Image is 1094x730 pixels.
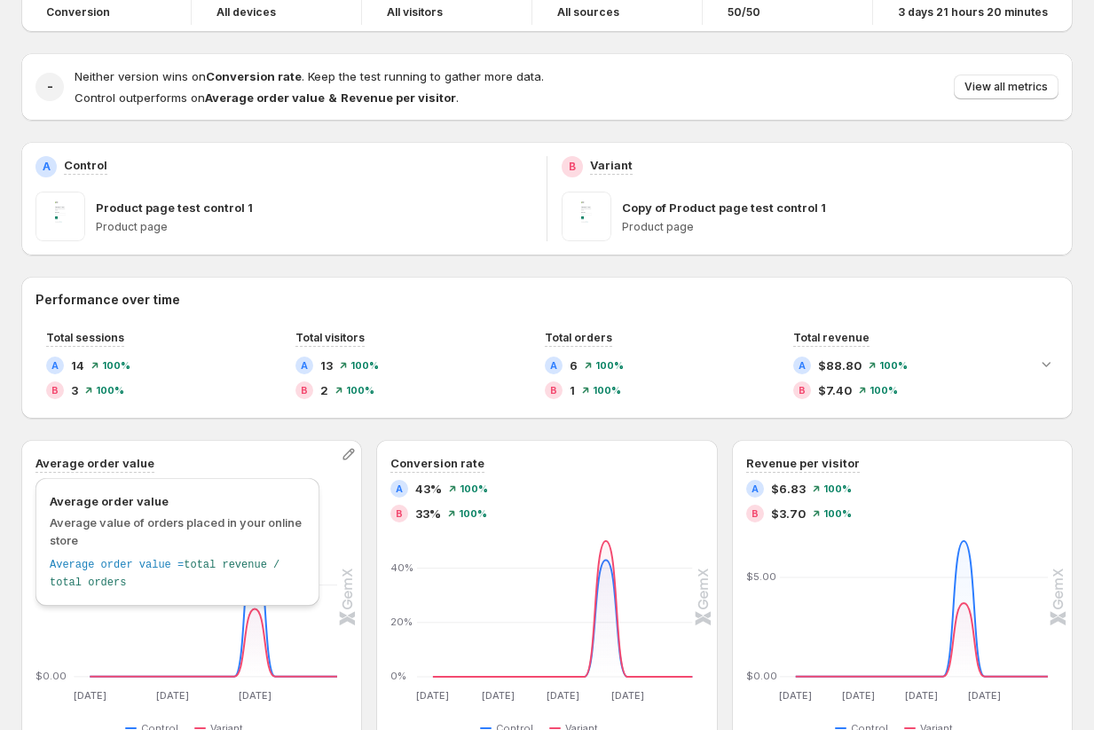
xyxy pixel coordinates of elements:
text: [DATE] [779,689,812,702]
h2: A [550,360,557,371]
text: [DATE] [239,689,272,702]
span: Average value of orders placed in your online store [50,515,302,547]
h3: Average order value [35,454,154,472]
text: [DATE] [547,689,579,702]
button: View all metrics [954,75,1059,99]
span: 100% [593,385,621,396]
span: Total revenue [793,331,870,344]
span: 2 [320,381,328,399]
text: [DATE] [905,689,938,702]
span: 43% [415,480,442,498]
span: 100% [96,385,124,396]
span: 50/50 [728,5,760,20]
h2: A [43,160,51,174]
p: Product page [622,220,1059,234]
strong: Conversion rate [206,69,302,83]
h4: All visitors [387,5,443,20]
span: 33% [415,505,441,522]
h2: B [51,385,59,396]
h2: A [301,360,308,371]
h2: A [752,483,759,494]
span: $6.83 [771,480,806,498]
text: $0.00 [746,670,777,682]
p: Variant [590,156,633,174]
text: [DATE] [968,689,1001,702]
h2: B [396,508,403,519]
span: 100% [823,483,852,494]
h2: Performance over time [35,291,1059,309]
text: 40% [390,561,413,574]
h2: A [396,483,403,494]
span: $3.70 [771,505,806,522]
h2: A [799,360,806,371]
strong: Average order value [205,90,325,105]
span: 100% [879,360,908,371]
span: 100% [870,385,898,396]
h4: All sources [557,5,619,20]
h2: B [301,385,308,396]
span: 100% [460,483,488,494]
h2: - [47,78,53,96]
span: 100% [350,360,379,371]
h4: All devices [216,5,276,20]
span: 100% [823,508,852,519]
span: Neither version wins on . Keep the test running to gather more data. [75,69,544,83]
text: $0.00 [35,670,67,682]
text: [DATE] [611,689,644,702]
p: Copy of Product page test control 1 [622,199,826,216]
span: Average order value [50,492,305,510]
span: $88.80 [818,357,862,374]
span: 100% [459,508,487,519]
text: $5.00 [746,570,776,583]
span: 14 [71,357,84,374]
span: 3 [71,381,78,399]
p: Product page [96,220,532,234]
h2: B [799,385,806,396]
text: [DATE] [156,689,189,702]
h2: B [569,160,576,174]
img: Copy of Product page test control 1 [562,192,611,241]
text: [DATE] [74,689,106,702]
span: $7.40 [818,381,852,399]
span: 13 [320,357,333,374]
span: Total visitors [295,331,365,344]
strong: Revenue per visitor [341,90,456,105]
span: Total sessions [46,331,124,344]
span: 100% [346,385,374,396]
text: 20% [390,616,413,628]
h3: Revenue per visitor [746,454,860,472]
text: 0% [390,670,406,682]
span: 3 days 21 hours 20 minutes [898,5,1048,20]
span: View all metrics [964,80,1048,94]
span: 1 [570,381,575,399]
span: 6 [570,357,578,374]
span: Control outperforms on . [75,90,459,105]
span: Total orders [545,331,612,344]
span: 100% [102,360,130,371]
text: [DATE] [417,689,450,702]
h2: A [51,360,59,371]
text: [DATE] [842,689,875,702]
p: Product page test control 1 [96,199,253,216]
span: Conversion [46,5,110,20]
button: Expand chart [1034,351,1059,376]
span: 100% [595,360,624,371]
text: [DATE] [482,689,515,702]
span: Average order value = [50,559,184,571]
img: Product page test control 1 [35,192,85,241]
h2: B [752,508,759,519]
h3: Conversion rate [390,454,484,472]
strong: & [328,90,337,105]
h2: B [550,385,557,396]
p: Control [64,156,107,174]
